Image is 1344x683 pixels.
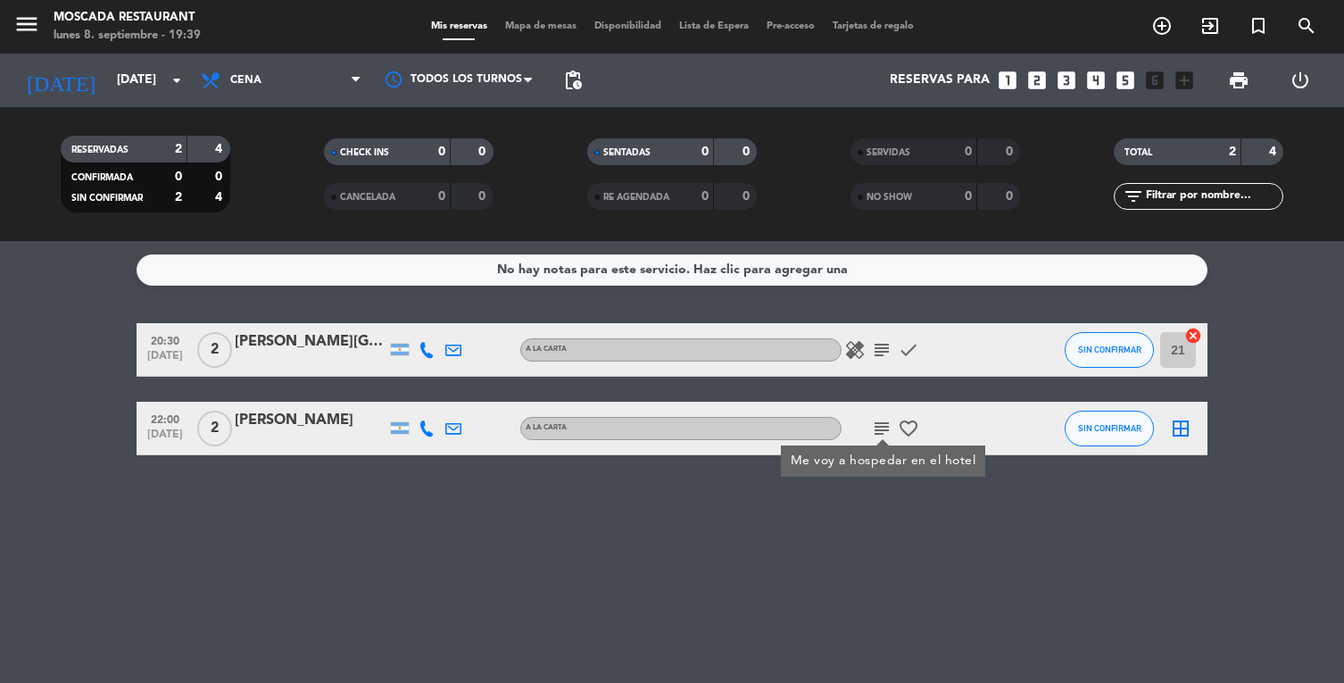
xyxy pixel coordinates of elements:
[166,70,187,91] i: arrow_drop_down
[965,190,972,203] strong: 0
[871,418,892,439] i: subject
[478,190,489,203] strong: 0
[890,73,990,87] span: Reservas para
[13,61,108,100] i: [DATE]
[496,21,585,31] span: Mapa de mesas
[71,146,129,154] span: RESERVADAS
[1114,69,1137,92] i: looks_5
[1228,70,1249,91] span: print
[996,69,1019,92] i: looks_one
[1173,69,1196,92] i: add_box
[215,143,226,155] strong: 4
[743,190,753,203] strong: 0
[143,329,187,350] span: 20:30
[1296,15,1317,37] i: search
[898,339,919,361] i: check
[175,191,182,204] strong: 2
[603,193,669,202] span: RE AGENDADA
[215,191,226,204] strong: 4
[824,21,923,31] span: Tarjetas de regalo
[871,339,892,361] i: subject
[743,146,753,158] strong: 0
[1078,345,1141,354] span: SIN CONFIRMAR
[13,11,40,44] button: menu
[1151,15,1173,37] i: add_circle_outline
[235,330,386,354] div: [PERSON_NAME][GEOGRAPHIC_DATA]
[438,146,445,158] strong: 0
[1065,332,1154,368] button: SIN CONFIRMAR
[526,346,567,353] span: A LA CARTA
[867,148,910,157] span: SERVIDAS
[867,193,912,202] span: NO SHOW
[1170,418,1191,439] i: border_all
[791,452,976,471] div: Me voy a hospedar en el hotel
[1270,54,1332,107] div: LOG OUT
[701,190,709,203] strong: 0
[497,260,848,280] div: No hay notas para este servicio. Haz clic para agregar una
[197,411,232,446] span: 2
[197,332,232,368] span: 2
[898,418,919,439] i: favorite_border
[844,339,866,361] i: healing
[758,21,824,31] span: Pre-acceso
[340,148,389,157] span: CHECK INS
[175,143,182,155] strong: 2
[1065,411,1154,446] button: SIN CONFIRMAR
[13,11,40,37] i: menu
[1269,146,1280,158] strong: 4
[438,190,445,203] strong: 0
[71,173,133,182] span: CONFIRMADA
[143,429,187,449] span: [DATE]
[422,21,496,31] span: Mis reservas
[71,194,143,203] span: SIN CONFIRMAR
[143,408,187,429] span: 22:00
[1025,69,1049,92] i: looks_two
[1248,15,1269,37] i: turned_in_not
[215,171,226,183] strong: 0
[965,146,972,158] strong: 0
[1123,186,1144,207] i: filter_list
[526,424,567,431] span: A LA CARTA
[1078,423,1141,433] span: SIN CONFIRMAR
[1006,190,1016,203] strong: 0
[701,146,709,158] strong: 0
[54,9,201,27] div: Moscada Restaurant
[1143,69,1166,92] i: looks_6
[603,148,651,157] span: SENTADAS
[1084,69,1108,92] i: looks_4
[562,70,584,91] span: pending_actions
[1006,146,1016,158] strong: 0
[1290,70,1311,91] i: power_settings_new
[54,27,201,45] div: lunes 8. septiembre - 19:39
[1229,146,1236,158] strong: 2
[1184,327,1202,345] i: cancel
[175,171,182,183] strong: 0
[230,74,261,87] span: Cena
[143,350,187,371] span: [DATE]
[478,146,489,158] strong: 0
[1199,15,1221,37] i: exit_to_app
[585,21,670,31] span: Disponibilidad
[340,193,395,202] span: CANCELADA
[235,409,386,432] div: [PERSON_NAME]
[670,21,758,31] span: Lista de Espera
[1055,69,1078,92] i: looks_3
[1124,148,1152,157] span: TOTAL
[1144,187,1282,206] input: Filtrar por nombre...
